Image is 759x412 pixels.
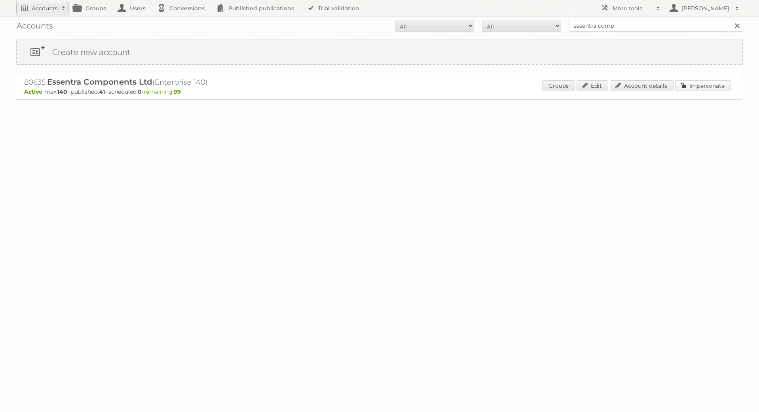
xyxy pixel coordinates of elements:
[47,77,152,87] span: Essentra Components Ltd
[57,88,67,95] strong: 140
[577,80,608,91] a: Edit
[174,88,181,95] strong: 99
[17,40,742,64] a: Create new account
[24,77,301,87] h2: 80635: (Enterprise 140)
[99,88,105,95] strong: 41
[675,80,731,91] a: Impersonate
[32,4,58,12] h2: Accounts
[680,4,731,12] h2: [PERSON_NAME]
[610,80,674,91] a: Account details
[613,4,652,12] h2: More tools
[138,88,142,95] strong: 0
[144,88,181,95] span: remaining:
[24,88,44,95] span: Active
[24,88,735,95] p: max: - published: - scheduled: -
[542,80,575,91] a: Groups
